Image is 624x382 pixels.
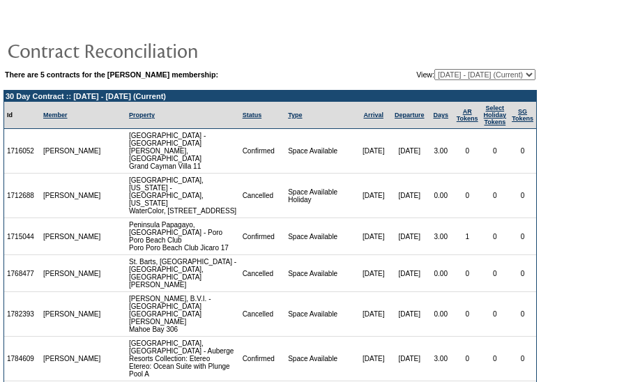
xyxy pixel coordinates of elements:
td: [DATE] [356,337,390,381]
a: Departure [395,112,425,119]
img: pgTtlContractReconciliation.gif [7,36,286,64]
td: [PERSON_NAME] [40,174,104,218]
a: Member [43,112,68,119]
td: 0 [509,337,536,381]
b: There are 5 contracts for the [PERSON_NAME] membership: [5,70,218,79]
td: [DATE] [356,218,390,255]
a: Type [288,112,302,119]
td: [PERSON_NAME] [40,129,104,174]
td: [DATE] [391,218,428,255]
td: [PERSON_NAME], B.V.I. - [GEOGRAPHIC_DATA] [GEOGRAPHIC_DATA][PERSON_NAME] Mahoe Bay 306 [126,292,240,337]
td: [DATE] [356,292,390,337]
td: [DATE] [391,337,428,381]
td: Space Available [285,292,356,337]
td: 0 [454,292,481,337]
td: 0 [509,292,536,337]
a: Select HolidayTokens [484,105,507,125]
td: 3.00 [428,129,454,174]
td: [GEOGRAPHIC_DATA] - [GEOGRAPHIC_DATA][PERSON_NAME], [GEOGRAPHIC_DATA] Grand Cayman Villa 11 [126,129,240,174]
td: St. Barts, [GEOGRAPHIC_DATA] - [GEOGRAPHIC_DATA], [GEOGRAPHIC_DATA] [PERSON_NAME] [126,255,240,292]
td: Cancelled [240,174,286,218]
td: Space Available [285,255,356,292]
td: [GEOGRAPHIC_DATA], [US_STATE] - [GEOGRAPHIC_DATA], [US_STATE] WaterColor, [STREET_ADDRESS] [126,174,240,218]
td: 0 [454,174,481,218]
td: 3.00 [428,218,454,255]
td: [DATE] [356,255,390,292]
td: Peninsula Papagayo, [GEOGRAPHIC_DATA] - Poro Poro Beach Club Poro Poro Beach Club Jicaro 17 [126,218,240,255]
td: [PERSON_NAME] [40,292,104,337]
a: ARTokens [457,108,478,122]
a: Arrival [363,112,383,119]
td: 30 Day Contract :: [DATE] - [DATE] (Current) [4,91,536,102]
a: Days [433,112,448,119]
td: 0 [454,255,481,292]
td: 1712688 [4,174,40,218]
td: [DATE] [391,129,428,174]
td: [PERSON_NAME] [40,218,104,255]
td: 0 [481,129,510,174]
td: 0 [454,129,481,174]
td: Confirmed [240,129,286,174]
td: Space Available [285,129,356,174]
td: Cancelled [240,255,286,292]
td: View: [346,69,535,80]
td: 3.00 [428,337,454,381]
td: Space Available Holiday [285,174,356,218]
td: 1715044 [4,218,40,255]
td: Space Available [285,337,356,381]
td: [PERSON_NAME] [40,255,104,292]
td: Id [4,102,40,129]
td: [DATE] [391,292,428,337]
td: 0 [509,174,536,218]
td: 0 [481,255,510,292]
td: [DATE] [356,129,390,174]
td: 0 [454,337,481,381]
td: 1768477 [4,255,40,292]
td: Space Available [285,218,356,255]
td: 1782393 [4,292,40,337]
td: 0 [481,292,510,337]
td: Confirmed [240,337,286,381]
td: 0 [481,218,510,255]
td: 0 [509,218,536,255]
td: [PERSON_NAME] [40,337,104,381]
td: 1716052 [4,129,40,174]
td: [DATE] [391,255,428,292]
td: 0 [509,255,536,292]
td: 0 [481,337,510,381]
td: [DATE] [391,174,428,218]
td: 0.00 [428,174,454,218]
td: Cancelled [240,292,286,337]
a: SGTokens [512,108,533,122]
a: Property [129,112,155,119]
td: Confirmed [240,218,286,255]
a: Status [243,112,262,119]
td: 1784609 [4,337,40,381]
td: [GEOGRAPHIC_DATA], [GEOGRAPHIC_DATA] - Auberge Resorts Collection: Etereo Etereo: Ocean Suite wit... [126,337,240,381]
td: 1 [454,218,481,255]
td: 0.00 [428,255,454,292]
td: [DATE] [356,174,390,218]
td: 0.00 [428,292,454,337]
td: 0 [481,174,510,218]
td: 0 [509,129,536,174]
